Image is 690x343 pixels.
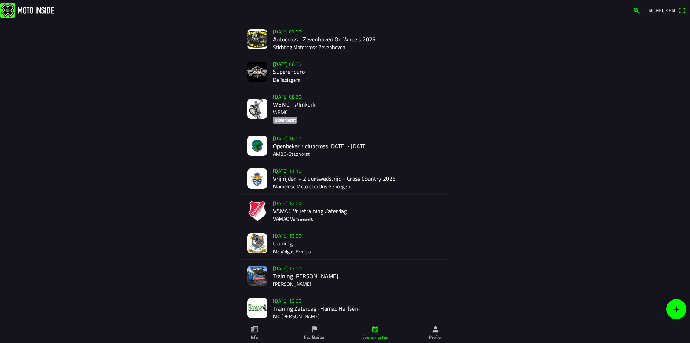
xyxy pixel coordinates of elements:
[432,325,440,333] ion-icon: person
[241,292,448,325] a: [DATE] 13:30Training Zaterdag -Hamac Harfsen-MC [PERSON_NAME]
[647,6,675,14] span: Inchecken
[672,305,681,313] ion-icon: add
[371,325,379,333] ion-icon: calendar
[241,162,448,195] a: [DATE] 11:10Vrij rijden + 2 uurswedstrijd - Cross Country 2025Markelose Motorclub Ons Genoegen
[629,4,644,16] a: search
[241,195,448,227] a: [DATE] 12:00VAMAC Vrijetraining ZaterdagVAMAC Varsseveld
[362,334,388,340] ion-label: Evenementen
[247,233,267,253] img: br2gV8VEbQ8x5aIOJIuCZs1ssEs6lDjJfrIrZKNi.jpg
[241,55,448,88] a: [DATE] 08:30SuperenduroDe Tapjagers
[241,227,448,259] a: [DATE] 13:00trainingMc Volgas Ermelo
[429,334,442,340] ion-label: Profiel
[311,325,319,333] ion-icon: flag
[251,334,258,340] ion-label: Info
[247,168,267,189] img: UByebBRfVoKeJdfrrfejYaKoJ9nquzzw8nymcseR.jpeg
[241,88,448,130] a: [DATE] 08:30WBMC - AlmkerkWBMCUitverkocht
[247,266,267,286] img: N3lxsS6Zhak3ei5Q5MtyPEvjHqMuKUUTBqHB2i4g.png
[247,298,267,318] img: 7cEymm8sCid3If6kbhJAI24WpSS5QJjC9vpdNrlb.jpg
[250,325,258,333] ion-icon: paper
[241,23,448,55] a: [DATE] 07:00Autocross - Zevenhoven On Wheels 2025Stichting Motorcross Zevenhoven
[247,201,267,221] img: HOgAL8quJYoJv3riF2AwwN3Fsh4s3VskIwtzKrvK.png
[247,136,267,156] img: LHdt34qjO8I1ikqy75xviT6zvODe0JOmFLV3W9KQ.jpeg
[247,99,267,119] img: f91Uln4Ii9NDc1fngFZXG5WgZ3IMbtQLaCnbtbu0.jpg
[304,334,325,340] ion-label: Faciliteiten
[247,62,267,82] img: FPyWlcerzEXqUMuL5hjUx9yJ6WAfvQJe4uFRXTbk.jpg
[644,4,689,16] a: Incheckenqr scanner
[241,130,448,162] a: [DATE] 10:00Openbeker / clubcross [DATE] - [DATE]AMBC-Staphorst
[247,29,267,49] img: mBcQMagLMxzNEVoW9kWH8RIERBgDR7O2pMCJ3QD2.jpg
[241,260,448,292] a: [DATE] 13:00Training [PERSON_NAME][PERSON_NAME]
